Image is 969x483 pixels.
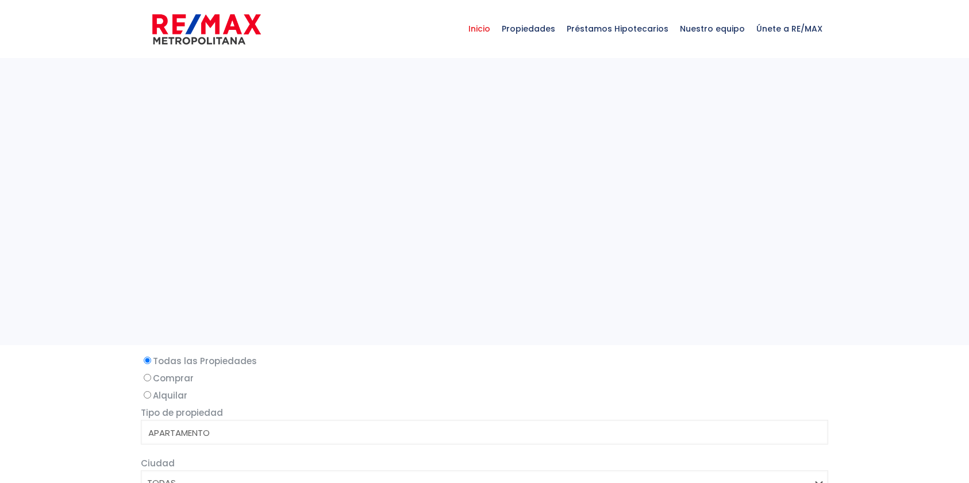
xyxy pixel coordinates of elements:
[141,354,828,368] label: Todas las Propiedades
[463,11,496,46] span: Inicio
[141,388,828,403] label: Alquilar
[144,391,151,399] input: Alquilar
[141,407,223,419] span: Tipo de propiedad
[147,426,813,440] option: APARTAMENTO
[141,371,828,385] label: Comprar
[144,357,151,364] input: Todas las Propiedades
[751,11,828,46] span: Únete a RE/MAX
[496,11,561,46] span: Propiedades
[561,11,674,46] span: Préstamos Hipotecarios
[141,457,175,469] span: Ciudad
[144,374,151,381] input: Comprar
[147,440,813,454] option: CASA
[152,12,261,47] img: remax-metropolitana-logo
[674,11,751,46] span: Nuestro equipo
